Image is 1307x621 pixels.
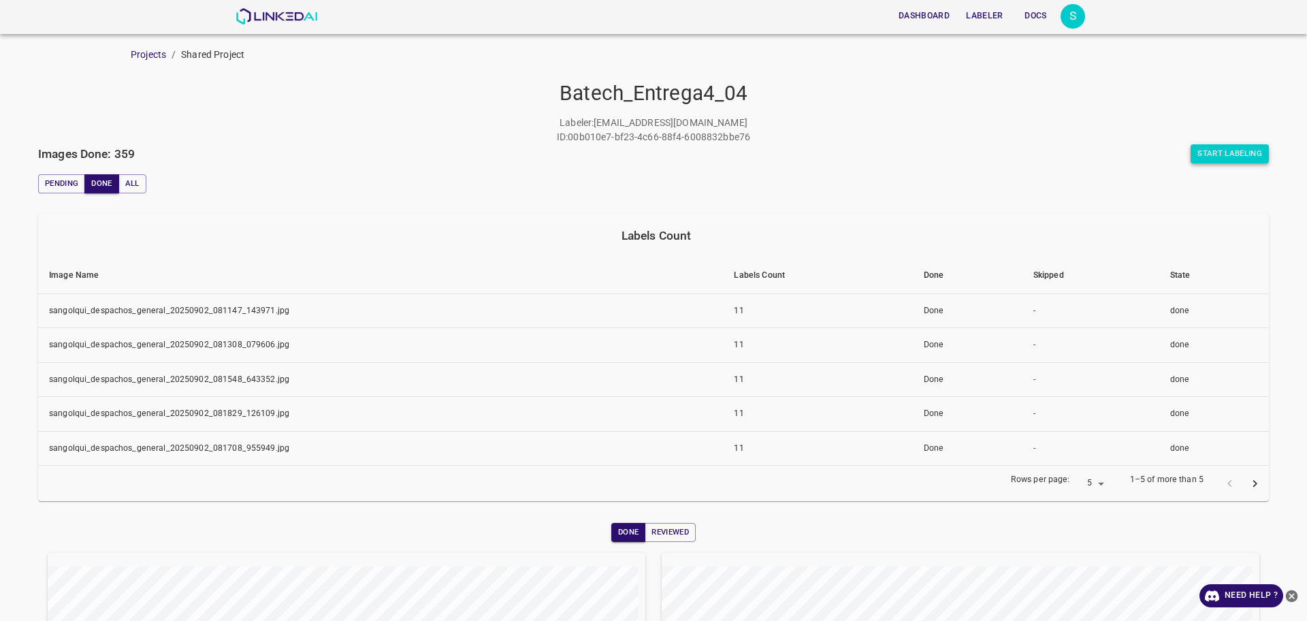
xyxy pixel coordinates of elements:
button: Labeler [961,5,1008,27]
a: Dashboard [890,2,958,30]
p: Labeler : [560,116,594,130]
a: Docs [1012,2,1061,30]
td: Done [913,431,1022,466]
td: Done [913,293,1022,328]
button: All [118,174,146,193]
p: 1–5 of more than 5 [1130,474,1204,486]
td: sangolqui_despachos_general_20250902_081147_143971.jpg [38,293,723,328]
h4: Batech_Entrega4_04 [38,81,1269,106]
p: Shared Project [181,48,244,62]
a: Labeler [958,2,1011,30]
button: Open settings [1061,4,1085,29]
div: 5 [1076,475,1108,493]
td: - [1022,293,1159,328]
button: Reviewed [645,523,696,542]
button: Done [84,174,118,193]
td: - [1022,431,1159,466]
img: LinkedAI [236,8,318,25]
td: 11 [723,431,913,466]
h6: Images Done: 359 [38,144,135,163]
td: done [1159,328,1269,363]
p: ID : [557,130,568,144]
button: close-help [1283,584,1300,607]
td: done [1159,397,1269,432]
th: Done [913,257,1022,294]
td: sangolqui_despachos_general_20250902_081829_126109.jpg [38,397,723,432]
td: Done [913,397,1022,432]
td: done [1159,362,1269,397]
nav: breadcrumb [131,48,1307,62]
td: - [1022,397,1159,432]
td: 11 [723,293,913,328]
th: Labels Count [723,257,913,294]
td: 11 [723,362,913,397]
td: Done [913,328,1022,363]
button: Docs [1014,5,1058,27]
div: S [1061,4,1085,29]
p: 00b010e7-bf23-4c66-88f4-6008832bbe76 [568,130,750,144]
li: / [172,48,176,62]
button: next page [1242,471,1268,496]
td: done [1159,431,1269,466]
td: done [1159,293,1269,328]
div: Labels Count [49,226,1263,245]
a: Projects [131,49,166,60]
th: Skipped [1022,257,1159,294]
td: sangolqui_despachos_general_20250902_081308_079606.jpg [38,328,723,363]
th: State [1159,257,1269,294]
th: Image Name [38,257,723,294]
td: sangolqui_despachos_general_20250902_081548_643352.jpg [38,362,723,397]
td: 11 [723,397,913,432]
button: Done [611,523,645,542]
button: Dashboard [893,5,955,27]
p: [EMAIL_ADDRESS][DOMAIN_NAME] [594,116,747,130]
button: Start Labeling [1191,144,1269,163]
a: Need Help ? [1199,584,1283,607]
p: Rows per page: [1011,474,1070,486]
button: Pending [38,174,85,193]
td: Done [913,362,1022,397]
td: - [1022,328,1159,363]
td: sangolqui_despachos_general_20250902_081708_955949.jpg [38,431,723,466]
td: - [1022,362,1159,397]
td: 11 [723,328,913,363]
